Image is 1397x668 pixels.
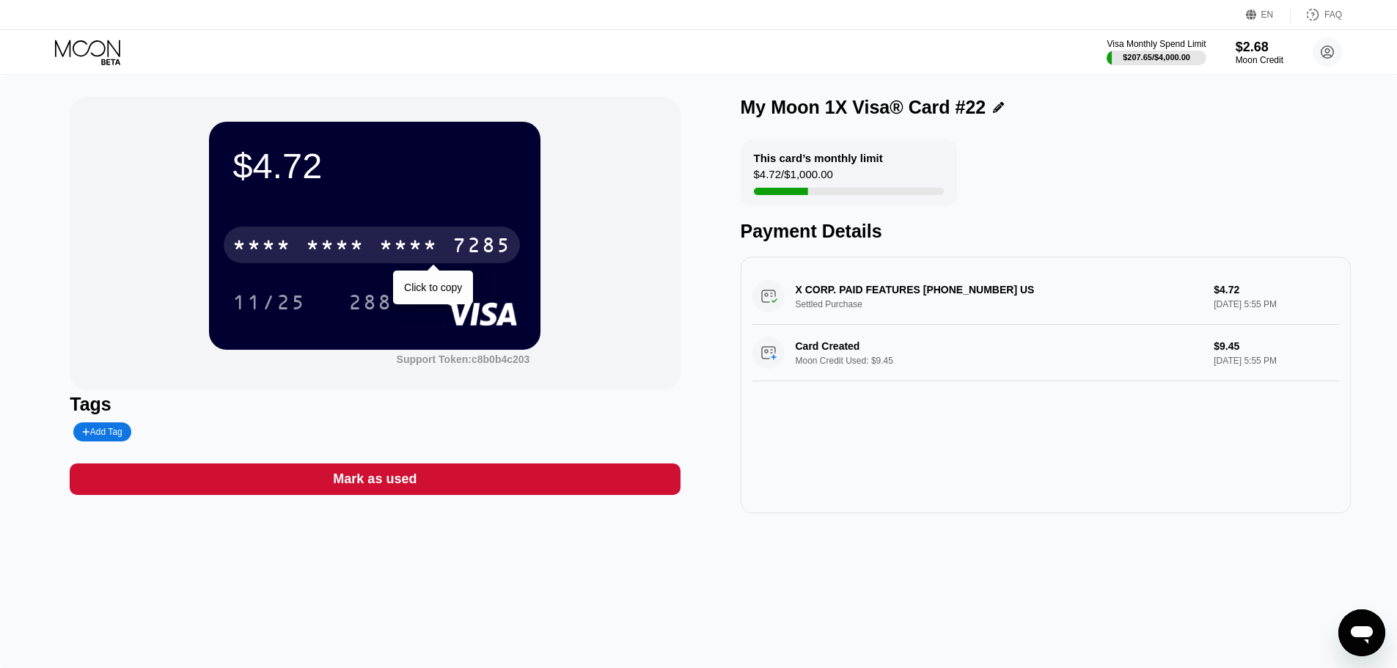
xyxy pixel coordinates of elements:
[82,427,122,437] div: Add Tag
[754,152,883,164] div: This card’s monthly limit
[1246,7,1291,22] div: EN
[1236,40,1283,55] div: $2.68
[1123,53,1190,62] div: $207.65 / $4,000.00
[73,422,131,441] div: Add Tag
[333,471,417,488] div: Mark as used
[397,353,530,365] div: Support Token: c8b0b4c203
[452,235,511,259] div: 7285
[397,353,530,365] div: Support Token:c8b0b4c203
[70,463,680,495] div: Mark as used
[754,168,833,188] div: $4.72 / $1,000.00
[1324,10,1342,20] div: FAQ
[337,284,403,320] div: 288
[741,97,986,118] div: My Moon 1X Visa® Card #22
[404,282,462,293] div: Click to copy
[1291,7,1342,22] div: FAQ
[1338,609,1385,656] iframe: Dugme za pokretanje prozora za razmenu poruka
[232,145,517,186] div: $4.72
[1261,10,1274,20] div: EN
[1236,40,1283,65] div: $2.68Moon Credit
[70,394,680,415] div: Tags
[1107,39,1206,49] div: Visa Monthly Spend Limit
[1107,39,1206,65] div: Visa Monthly Spend Limit$207.65/$4,000.00
[221,284,317,320] div: 11/25
[1236,55,1283,65] div: Moon Credit
[232,293,306,316] div: 11/25
[348,293,392,316] div: 288
[741,221,1351,242] div: Payment Details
